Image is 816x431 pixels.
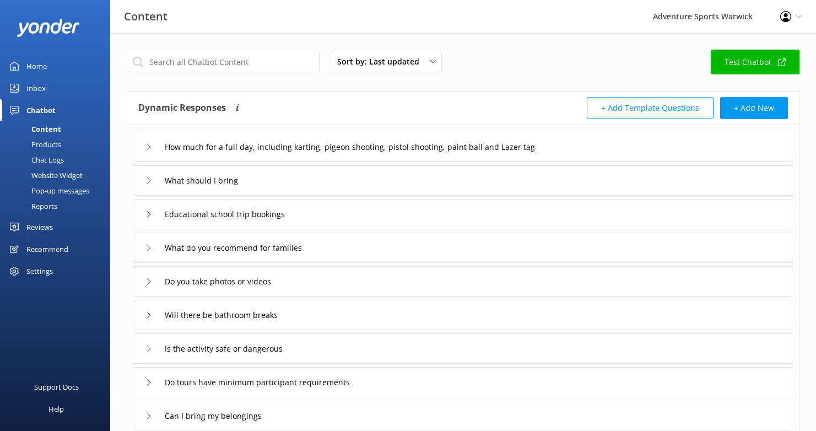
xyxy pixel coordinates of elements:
[26,99,56,121] div: Chatbot
[337,56,426,68] span: Sort by: Last updated
[7,183,89,198] div: Pop-up messages
[711,50,799,74] a: Test Chatbot
[7,198,110,214] a: Reports
[7,198,57,214] div: Reports
[7,137,110,152] a: Products
[7,183,110,198] a: Pop-up messages
[587,97,714,119] button: + Add Template Questions
[26,260,53,282] div: Settings
[26,216,53,238] div: Reviews
[7,137,61,152] div: Products
[7,121,61,137] div: Content
[127,50,320,74] input: Search all Chatbot Content
[7,152,110,168] a: Chat Logs
[138,97,226,119] h4: Dynamic Responses
[26,77,46,99] div: Inbox
[7,152,64,168] div: Chat Logs
[7,168,83,183] div: Website Widget
[34,376,79,398] div: Support Docs
[7,121,110,137] a: Content
[720,97,788,119] button: + Add New
[7,168,110,183] a: Website Widget
[26,238,68,260] div: Recommend
[124,8,167,25] h3: Content
[48,398,64,420] div: Help
[17,19,80,37] img: yonder-white-logo.png
[26,55,47,77] div: Home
